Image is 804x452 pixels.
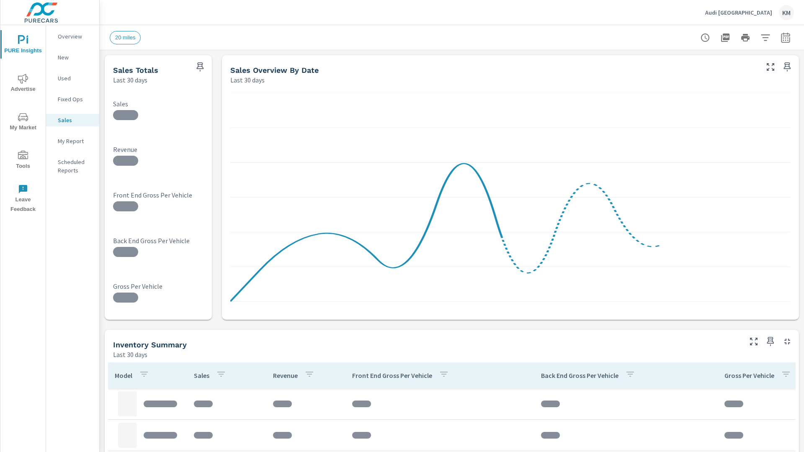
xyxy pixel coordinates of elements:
[115,371,132,380] p: Model
[58,74,93,82] p: Used
[58,95,93,103] p: Fixed Ops
[46,135,99,147] div: My Report
[113,282,224,290] p: Gross Per Vehicle
[230,75,265,85] p: Last 30 days
[46,93,99,105] div: Fixed Ops
[58,32,93,41] p: Overview
[58,137,93,145] p: My Report
[3,74,43,94] span: Advertise
[3,151,43,171] span: Tools
[46,114,99,126] div: Sales
[46,51,99,64] div: New
[3,35,43,56] span: PURE Insights
[781,335,794,348] button: Minimize Widget
[3,184,43,214] span: Leave Feedback
[193,60,207,74] span: Save this to your personalized report
[58,53,93,62] p: New
[352,371,432,380] p: Front End Gross Per Vehicle
[58,116,93,124] p: Sales
[273,371,298,380] p: Revenue
[737,29,754,46] button: Print Report
[113,236,224,245] p: Back End Gross Per Vehicle
[113,75,147,85] p: Last 30 days
[764,335,777,348] span: Save this to your personalized report
[46,72,99,85] div: Used
[46,30,99,43] div: Overview
[113,145,224,154] p: Revenue
[230,66,319,74] h5: Sales Overview By Date
[113,349,147,360] p: Last 30 days
[194,371,209,380] p: Sales
[0,25,46,218] div: nav menu
[781,60,794,74] span: Save this to your personalized report
[113,340,187,349] h5: Inventory Summary
[113,100,224,108] p: Sales
[3,112,43,133] span: My Market
[779,5,794,20] div: KM
[747,335,760,348] button: Make Fullscreen
[110,34,140,41] span: 20 miles
[46,156,99,177] div: Scheduled Reports
[541,371,618,380] p: Back End Gross Per Vehicle
[757,29,774,46] button: Apply Filters
[58,158,93,175] p: Scheduled Reports
[764,60,777,74] button: Make Fullscreen
[717,29,734,46] button: "Export Report to PDF"
[777,29,794,46] button: Select Date Range
[705,9,772,16] p: Audi [GEOGRAPHIC_DATA]
[113,66,158,74] h5: Sales Totals
[724,371,774,380] p: Gross Per Vehicle
[113,191,224,199] p: Front End Gross Per Vehicle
